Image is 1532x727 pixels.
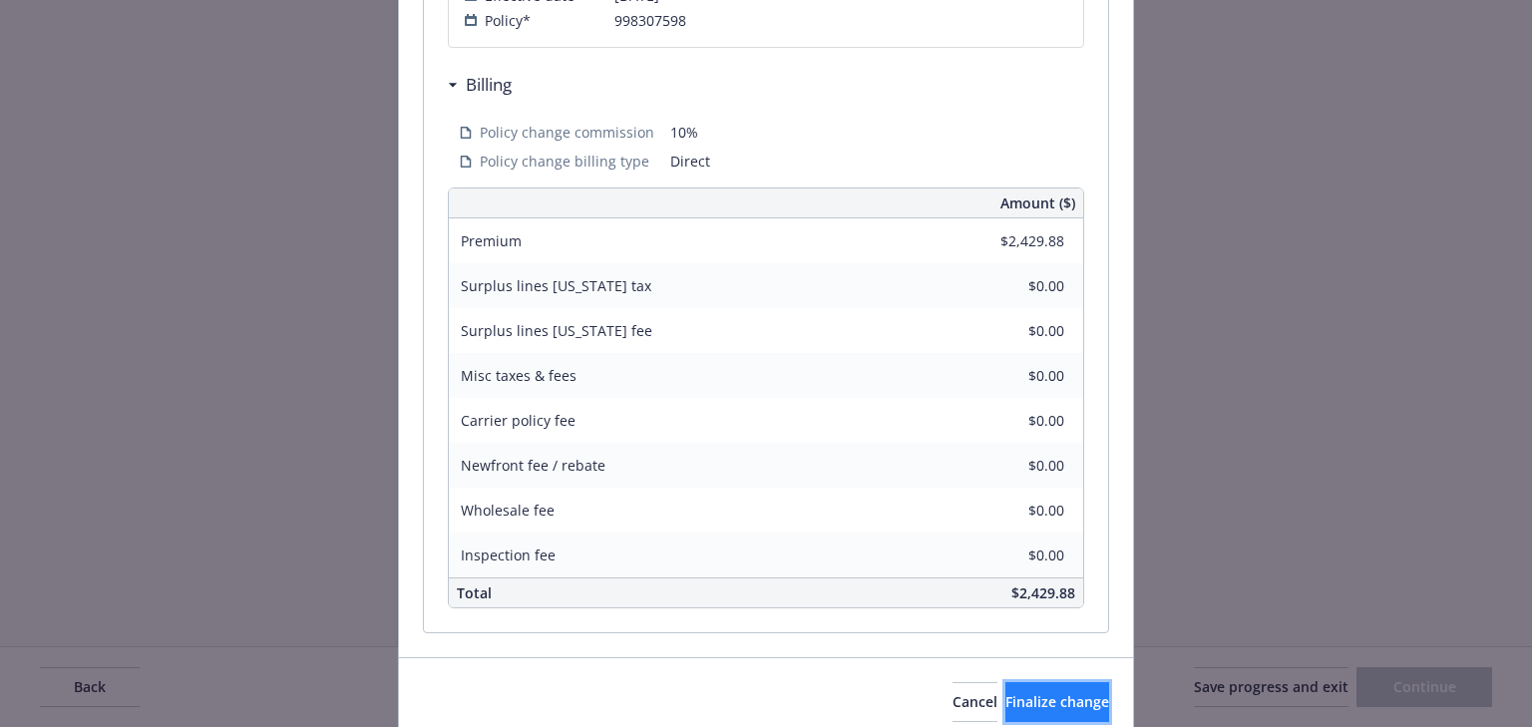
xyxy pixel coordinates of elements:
[461,276,651,295] span: Surplus lines [US_STATE] tax
[1000,192,1075,213] span: Amount ($)
[485,10,531,31] span: Policy*
[947,271,1076,301] input: 0.00
[480,122,654,143] span: Policy change commission
[947,406,1076,436] input: 0.00
[461,456,605,475] span: Newfront fee / rebate
[947,451,1076,481] input: 0.00
[947,226,1076,256] input: 0.00
[670,151,1072,172] span: Direct
[466,72,512,98] h3: Billing
[461,501,555,520] span: Wholesale fee
[461,231,522,250] span: Premium
[461,411,575,430] span: Carrier policy fee
[1011,583,1075,602] span: $2,429.88
[953,692,997,711] span: Cancel
[953,682,997,722] button: Cancel
[614,10,686,31] span: 998307598
[947,496,1076,526] input: 0.00
[461,321,652,340] span: Surplus lines [US_STATE] fee
[947,541,1076,570] input: 0.00
[480,151,649,172] span: Policy change billing type
[461,366,576,385] span: Misc taxes & fees
[670,122,1072,143] span: 10%
[1005,692,1109,711] span: Finalize change
[947,316,1076,346] input: 0.00
[448,72,512,98] div: Billing
[461,545,556,564] span: Inspection fee
[947,361,1076,391] input: 0.00
[457,583,492,602] span: Total
[1005,682,1109,722] button: Finalize change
